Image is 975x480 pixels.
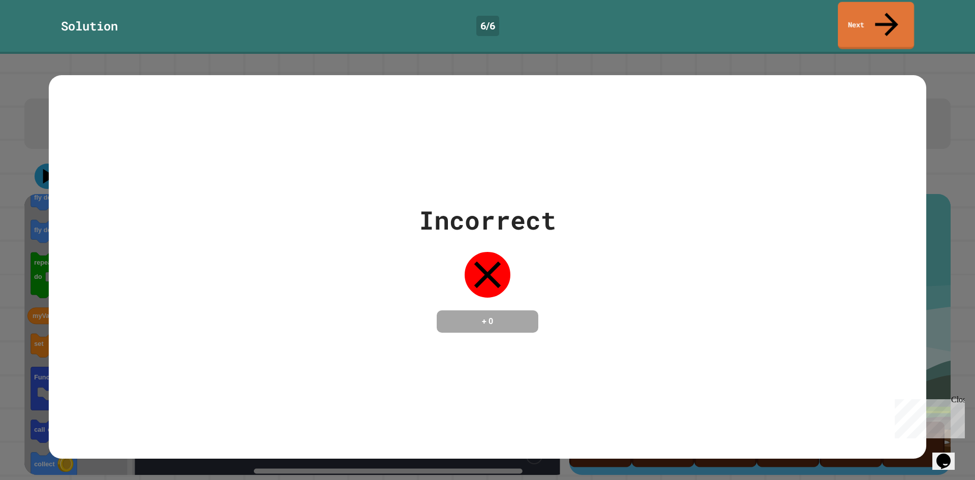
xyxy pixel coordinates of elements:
h4: + 0 [447,315,528,328]
div: 6 / 6 [476,16,499,36]
div: Chat with us now!Close [4,4,70,65]
a: Next [838,2,914,49]
iframe: chat widget [932,439,965,470]
div: Incorrect [419,201,556,239]
iframe: chat widget [891,395,965,438]
div: Solution [61,17,118,35]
